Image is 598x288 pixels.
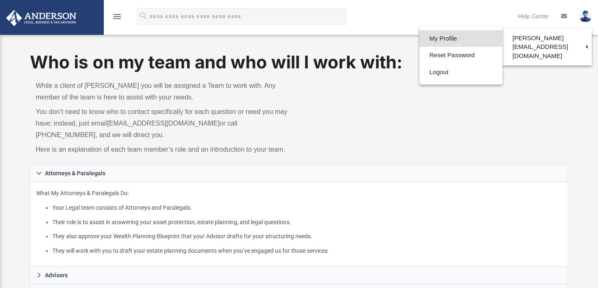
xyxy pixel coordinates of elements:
[419,30,502,47] a: My Profile
[579,10,592,22] img: User Pic
[36,144,293,155] p: Here is an explanation of each team member’s role and an introduction to your team.
[52,246,562,256] li: They will work with you to draft your estate planning documents when you’ve engaged us for those ...
[30,50,568,75] h1: Who is on my team and who will I work with:
[419,47,502,64] a: Reset Password
[36,106,293,141] p: You don’t need to know who to contact specifically for each question or need you may have; instea...
[45,170,105,176] span: Attorneys & Paralegals
[30,182,568,266] div: Attorneys & Paralegals
[52,217,562,227] li: Their role is to assist in answering your asset protection, estate planning, and legal questions.
[30,266,568,284] a: Advisors
[36,80,293,103] p: While a client of [PERSON_NAME] you will be assigned a Team to work with. Any member of the team ...
[30,164,568,182] a: Attorneys & Paralegals
[419,64,502,81] a: Logout
[4,10,79,26] img: Anderson Advisors Platinum Portal
[112,16,122,22] a: menu
[52,231,562,242] li: They also approve your Wealth Planning Blueprint that your Advisor drafts for your structuring ne...
[502,30,592,63] a: [PERSON_NAME][EMAIL_ADDRESS][DOMAIN_NAME]
[45,272,68,278] span: Advisors
[107,120,220,127] a: [EMAIL_ADDRESS][DOMAIN_NAME]
[112,12,122,22] i: menu
[36,188,562,256] p: What My Attorneys & Paralegals Do:
[139,11,148,20] i: search
[52,203,562,213] li: Your Legal team consists of Attorneys and Paralegals.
